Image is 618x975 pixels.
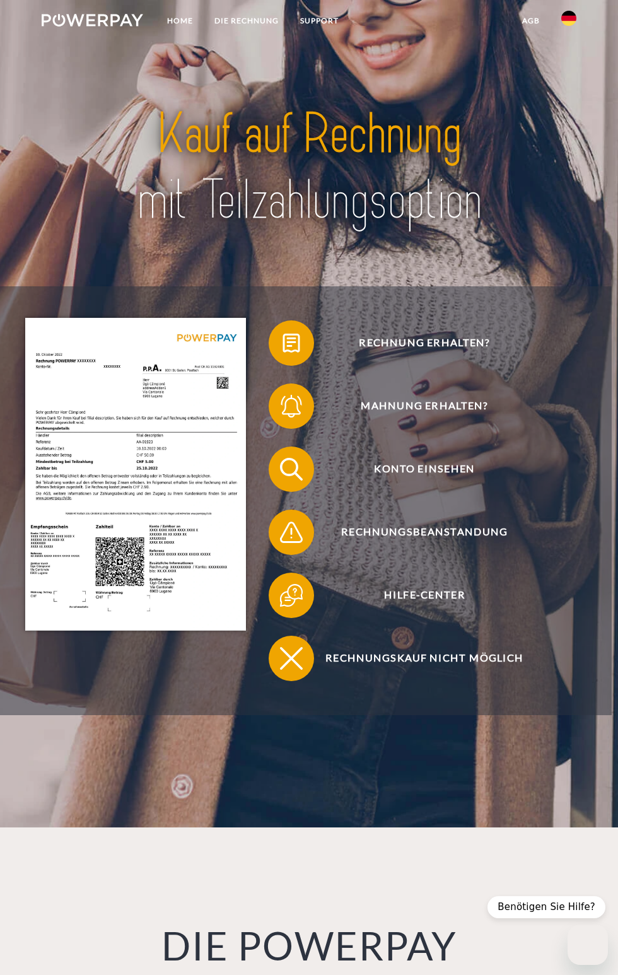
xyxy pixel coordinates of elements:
[286,320,564,366] span: Rechnung erhalten?
[277,329,306,358] img: qb_bill.svg
[252,318,580,368] a: Rechnung erhalten?
[42,14,143,26] img: logo-powerpay-white.svg
[252,570,580,621] a: Hilfe-Center
[252,633,580,684] a: Rechnungskauf nicht möglich
[277,581,306,610] img: qb_help.svg
[269,510,564,555] button: Rechnungsbeanstandung
[487,896,605,918] div: Benötigen Sie Hilfe?
[252,444,580,494] a: Konto einsehen
[252,381,580,431] a: Mahnung erhalten?
[96,98,523,237] img: title-powerpay_de.svg
[286,636,564,681] span: Rechnungskauf nicht möglich
[156,9,204,32] a: Home
[286,383,564,429] span: Mahnung erhalten?
[277,392,306,421] img: qb_bell.svg
[252,507,580,558] a: Rechnungsbeanstandung
[568,925,608,965] iframe: Schaltfläche zum Öffnen des Messaging-Fensters
[286,447,564,492] span: Konto einsehen
[277,455,306,484] img: qb_search.svg
[269,383,564,429] button: Mahnung erhalten?
[286,510,564,555] span: Rechnungsbeanstandung
[269,447,564,492] button: Konto einsehen
[204,9,289,32] a: DIE RECHNUNG
[561,11,576,26] img: de
[277,645,306,673] img: qb_close.svg
[511,9,551,32] a: agb
[286,573,564,618] span: Hilfe-Center
[269,636,564,681] button: Rechnungskauf nicht möglich
[277,518,306,547] img: qb_warning.svg
[289,9,349,32] a: SUPPORT
[25,318,246,630] img: single_invoice_powerpay_de.jpg
[269,573,564,618] button: Hilfe-Center
[269,320,564,366] button: Rechnung erhalten?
